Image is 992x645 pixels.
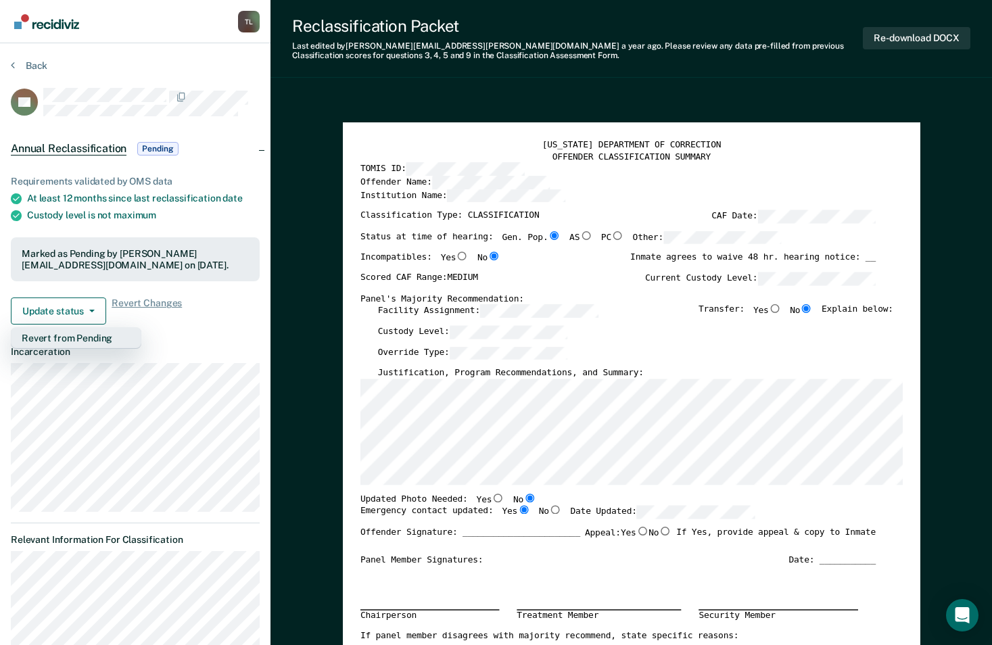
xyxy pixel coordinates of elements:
[621,527,648,539] label: Yes
[663,231,782,244] input: Other:
[114,210,156,220] span: maximum
[492,493,504,502] input: Yes
[431,176,550,189] input: Offender Name:
[570,506,755,519] label: Date Updated:
[360,272,478,285] label: Scored CAF Range: MEDIUM
[601,231,624,244] label: PC
[523,493,536,502] input: No
[645,272,876,285] label: Current Custody Level:
[440,252,468,264] label: Yes
[11,346,260,358] dt: Incarceration
[238,11,260,32] button: Profile dropdown button
[360,252,500,272] div: Incompatibles:
[360,554,483,566] div: Panel Member Signatures:
[476,493,504,505] label: Yes
[406,162,525,176] input: TOMIS ID:
[292,16,863,36] div: Reclassification Packet
[360,231,782,252] div: Status at time of hearing:
[11,59,47,72] button: Back
[946,599,978,631] div: Open Intercom Messenger
[360,527,876,554] div: Offender Signature: _______________________ If Yes, provide appeal & copy to Inmate
[580,231,592,239] input: AS
[569,231,592,244] label: AS
[112,297,182,325] span: Revert Changes
[360,176,550,189] label: Offender Name:
[768,304,781,313] input: Yes
[585,527,671,547] label: Appeal:
[360,631,738,642] label: If panel member disagrees with majority recommend, state specific reasons:
[377,346,567,360] label: Override Type:
[27,210,260,221] div: Custody level is not
[11,176,260,187] div: Requirements validated by OMS data
[27,193,260,204] div: At least 12 months since last reclassification
[11,142,126,156] span: Annual Reclassification
[11,327,141,349] div: Dropdown Menu
[636,506,755,519] input: Date Updated:
[800,304,813,313] input: No
[222,193,242,204] span: date
[699,609,858,621] div: Security Member
[377,325,567,339] label: Custody Level:
[757,272,876,285] input: Current Custody Level:
[863,27,970,49] button: Re-download DOCX
[360,162,525,176] label: TOMIS ID:
[292,41,863,61] div: Last edited by [PERSON_NAME][EMAIL_ADDRESS][PERSON_NAME][DOMAIN_NAME] . Please review any data pr...
[360,493,536,505] div: Updated Photo Needed:
[517,506,530,515] input: Yes
[502,506,529,519] label: Yes
[360,293,876,304] div: Panel's Majority Recommendation:
[360,210,540,223] label: Classification Type: CLASSIFICATION
[548,231,561,239] input: Gen. Pop.
[456,252,469,260] input: Yes
[621,41,661,51] span: a year ago
[502,231,561,244] label: Gen. Pop.
[449,346,567,360] input: Override Type:
[757,210,876,223] input: CAF Date:
[238,11,260,32] div: T L
[636,527,648,535] input: Yes
[538,506,561,519] label: No
[360,506,755,527] div: Emergency contact updated:
[137,142,178,156] span: Pending
[648,527,671,539] label: No
[360,189,565,202] label: Institution Name:
[11,297,106,325] button: Update status
[377,304,598,318] label: Facility Assignment:
[611,231,624,239] input: PC
[699,304,893,325] div: Transfer: Explain below:
[449,325,567,339] input: Custody Level:
[22,248,249,271] div: Marked as Pending by [PERSON_NAME][EMAIL_ADDRESS][DOMAIN_NAME] on [DATE].
[14,14,79,29] img: Recidiviz
[360,609,499,621] div: Chairperson
[788,554,876,566] div: Date: ___________
[480,304,598,318] input: Facility Assignment:
[711,210,876,223] label: CAF Date:
[549,506,562,515] input: No
[659,527,671,535] input: No
[753,304,781,318] label: Yes
[360,139,903,151] div: [US_STATE] DEPARTMENT OF CORRECTION
[477,252,500,264] label: No
[360,151,903,162] div: OFFENDER CLASSIFICATION SUMMARY
[630,252,876,272] div: Inmate agrees to waive 48 hr. hearing notice: __
[632,231,781,244] label: Other:
[488,252,500,260] input: No
[513,493,536,505] label: No
[377,367,643,379] label: Justification, Program Recommendations, and Summary:
[517,609,681,621] div: Treatment Member
[790,304,813,318] label: No
[11,534,260,546] dt: Relevant Information For Classification
[447,189,565,202] input: Institution Name:
[11,327,141,349] button: Revert from Pending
